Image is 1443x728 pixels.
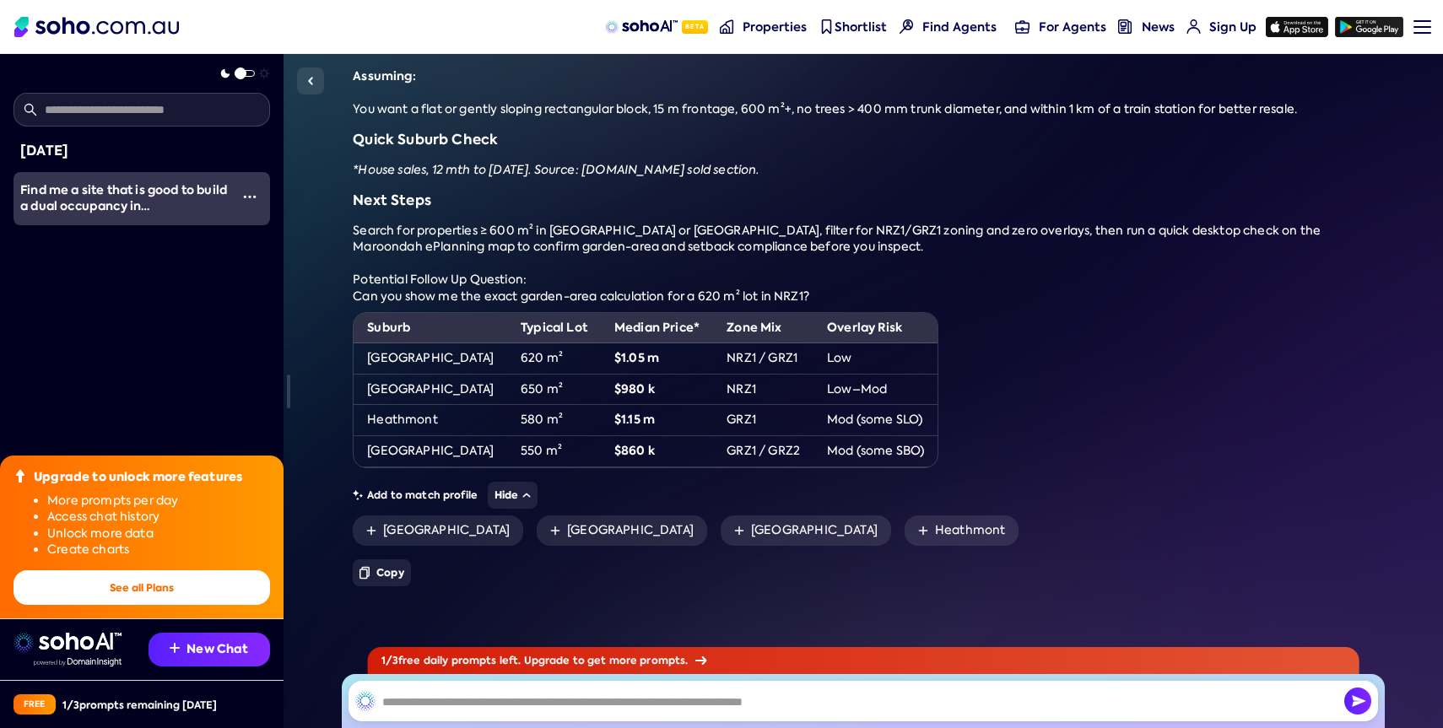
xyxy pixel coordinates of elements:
span: You want a flat or gently sloping rectangular block, 15 m frontage, 600 m²+, no trees > 400 mm tr... [353,101,1297,116]
div: Can you show me the exact garden-area calculation for a 620 m² lot in NRZ1? [353,289,1374,305]
div: Upgrade to unlock more features [34,469,242,486]
span: Shortlist [835,19,887,35]
div: 1 / 3 prompts remaining [DATE] [62,698,217,712]
button: See all Plans [14,570,270,605]
td: 650 m² [507,374,601,405]
button: Send [1344,688,1371,715]
td: GRZ1 / GRZ2 [713,435,813,466]
h3: Quick Suburb Check [353,132,1374,148]
span: Sign Up [1209,19,1257,35]
li: Unlock more data [47,526,270,542]
td: NRZ1 / GRZ1 [713,343,813,375]
span: Find Agents [922,19,997,35]
td: Low [813,343,938,375]
th: Suburb [354,313,507,343]
img: google-play icon [1335,17,1403,37]
img: Send icon [1344,688,1371,715]
img: Recommendation icon [170,643,180,653]
img: Copy icon [359,566,370,580]
em: *House sales, 12 mth to [DATE]. Source: [DOMAIN_NAME] sold section. [353,162,759,177]
img: Data provided by Domain Insight [34,658,122,666]
img: Sidebar toggle icon [300,71,321,91]
a: [GEOGRAPHIC_DATA] [537,515,707,546]
span: News [1142,19,1175,35]
span: Find me a site that is good to build a dual occupancy in [GEOGRAPHIC_DATA] council area [20,181,227,248]
a: [GEOGRAPHIC_DATA] [353,515,523,546]
a: Heathmont [905,515,1019,546]
img: SohoAI logo black [355,691,376,711]
button: Hide [488,482,538,510]
td: 580 m² [507,405,601,436]
td: Heathmont [354,405,507,436]
span: For Agents [1039,19,1106,35]
img: More icon [243,190,257,203]
img: shortlist-nav icon [819,19,834,34]
th: Zone Mix [713,313,813,343]
div: [DATE] [20,140,263,162]
td: [GEOGRAPHIC_DATA] [354,374,507,405]
img: Upgrade icon [14,469,27,483]
td: 620 m² [507,343,601,375]
strong: $1.15 m [614,411,655,428]
strong: $860 k [614,442,655,459]
button: New Chat [149,633,270,666]
td: Low–Mod [813,374,938,405]
td: [GEOGRAPHIC_DATA] [354,343,507,375]
img: sohoai logo [14,633,122,653]
div: Find me a site that is good to build a dual occupancy in maroondah council area [20,182,230,215]
li: Create charts [47,542,270,558]
img: Arrow icon [694,656,706,665]
img: Soho Logo [14,17,179,37]
img: for-agents-nav icon [1186,19,1201,34]
a: [GEOGRAPHIC_DATA] [721,515,891,546]
img: properties-nav icon [720,19,734,34]
h3: Next Steps [353,192,1374,209]
strong: $980 k [614,380,655,397]
li: Access chat history [47,509,270,526]
li: More prompts per day [47,493,270,510]
span: Potential Follow Up Question: [353,272,527,287]
img: Find agents icon [900,19,914,34]
td: [GEOGRAPHIC_DATA] [354,435,507,466]
td: Mod (some SBO) [813,435,938,466]
strong: $1.05 m [614,349,659,366]
img: news-nav icon [1118,19,1132,34]
td: 550 m² [507,435,601,466]
span: Beta [682,20,708,34]
div: Free [14,694,56,715]
img: sohoAI logo [605,20,677,34]
span: Properties [743,19,807,35]
img: for-agents-nav icon [1015,19,1030,34]
div: Add to match profile [353,482,1374,510]
a: Find me a site that is good to build a dual occupancy in [GEOGRAPHIC_DATA] council area [14,172,230,225]
h4: Assuming: [353,68,1374,85]
td: GRZ1 [713,405,813,436]
span: Search for properties ≥ 600 m² in [GEOGRAPHIC_DATA] or [GEOGRAPHIC_DATA], filter for NRZ1/GRZ1 zo... [353,223,1321,255]
div: 1 / 3 free daily prompts left. Upgrade to get more prompts. [368,647,1359,674]
button: Copy [353,559,411,586]
th: Overlay Risk [813,313,938,343]
td: Mod (some SLO) [813,405,938,436]
img: app-store icon [1266,17,1328,37]
th: Typical Lot [507,313,601,343]
th: Median Price* [601,313,713,343]
td: NRZ1 [713,374,813,405]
